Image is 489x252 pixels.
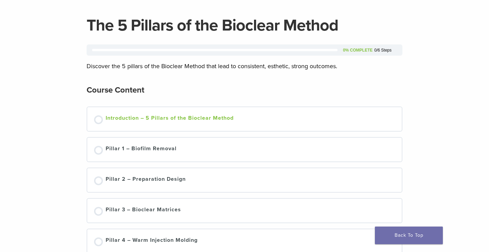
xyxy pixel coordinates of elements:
[106,114,234,124] div: Introduction – 5 Pillars of the Bioclear Method
[106,144,177,155] div: Pillar 1 – Biofilm Removal
[94,144,395,155] a: Pillar 1 – Biofilm Removal
[94,175,395,185] a: Pillar 2 – Preparation Design
[87,82,144,98] h2: Course Content
[87,17,402,34] h1: The 5 Pillars of the Bioclear Method
[374,48,392,52] div: 0/6 Steps
[94,206,395,216] a: Pillar 3 – Bioclear Matrices
[106,206,181,216] div: Pillar 3 – Bioclear Matrices
[106,236,198,246] div: Pillar 4 – Warm Injection Molding
[94,236,395,246] a: Pillar 4 – Warm Injection Molding
[375,227,443,244] a: Back To Top
[343,48,373,52] div: 0% Complete
[87,61,402,71] p: Discover the 5 pillars of the Bioclear Method that lead to consistent, esthetic, strong outcomes.
[94,114,395,124] a: Introduction – 5 Pillars of the Bioclear Method
[106,175,186,185] div: Pillar 2 – Preparation Design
